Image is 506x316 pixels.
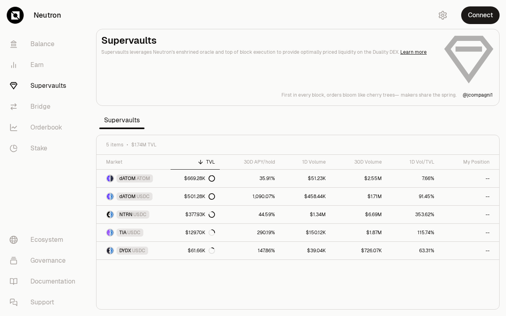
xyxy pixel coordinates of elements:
a: 115.74% [387,224,439,241]
a: $51.23K [280,170,331,187]
img: NTRN Logo [107,211,110,218]
a: First in every block,orders bloom like cherry trees—makers share the spring. [281,92,456,98]
a: $1.34M [280,206,331,223]
a: -- [439,188,499,205]
a: 35.91% [220,170,280,187]
a: dATOM LogoATOM LogodATOMATOM [96,170,171,187]
a: 44.59% [220,206,280,223]
a: 91.45% [387,188,439,205]
p: orders bloom like cherry trees— [327,92,399,98]
span: $1.74M TVL [131,142,157,148]
span: USDC [137,193,150,200]
a: Orderbook [3,117,86,138]
a: $1.87M [331,224,386,241]
a: Learn more [400,49,427,55]
a: Supervaults [3,75,86,96]
div: $669.28K [184,175,215,182]
div: $129.70K [185,229,215,236]
a: Support [3,292,86,313]
img: TIA Logo [107,229,110,236]
a: DYDX LogoUSDC LogoDYDXUSDC [96,242,171,259]
a: 353.62% [387,206,439,223]
a: Earn [3,55,86,75]
a: TIA LogoUSDC LogoTIAUSDC [96,224,171,241]
a: 7.66% [387,170,439,187]
a: dATOM LogoUSDC LogodATOMUSDC [96,188,171,205]
img: dATOM Logo [107,175,110,182]
a: $1.71M [331,188,386,205]
button: Connect [461,6,500,24]
div: Market [106,159,166,165]
div: 30D APY/hold [225,159,275,165]
span: 5 items [106,142,123,148]
a: 147.86% [220,242,280,259]
a: -- [439,170,499,187]
a: 290.19% [220,224,280,241]
div: $377.93K [185,211,215,218]
span: Supervaults [99,112,145,128]
span: USDC [132,247,145,254]
span: ATOM [137,175,150,182]
div: 1D Vol/TVL [392,159,434,165]
a: $61.66K [171,242,219,259]
img: USDC Logo [110,211,113,218]
a: Ecosystem [3,229,86,250]
img: DYDX Logo [107,247,110,254]
p: makers share the spring. [401,92,456,98]
span: USDC [127,229,141,236]
span: dATOM [119,175,136,182]
a: $669.28K [171,170,219,187]
img: ATOM Logo [110,175,113,182]
a: $150.12K [280,224,331,241]
div: 30D Volume [335,159,382,165]
a: Bridge [3,96,86,117]
a: $377.93K [171,206,219,223]
span: TIA [119,229,127,236]
h2: Supervaults [101,34,437,47]
a: $6.69M [331,206,386,223]
img: USDC Logo [110,229,113,236]
a: -- [439,224,499,241]
img: USDC Logo [110,247,113,254]
a: Stake [3,138,86,159]
span: USDC [133,211,147,218]
a: NTRN LogoUSDC LogoNTRNUSDC [96,206,171,223]
div: TVL [175,159,215,165]
a: $726.07K [331,242,386,259]
a: 63.31% [387,242,439,259]
a: $39.04K [280,242,331,259]
p: Supervaults leverages Neutron's enshrined oracle and top of block execution to provide optimally ... [101,49,437,56]
a: 1,090.07% [220,188,280,205]
a: $501.28K [171,188,219,205]
a: $458.44K [280,188,331,205]
img: USDC Logo [110,193,113,200]
a: -- [439,206,499,223]
div: $501.28K [184,193,215,200]
span: DYDX [119,247,131,254]
a: Balance [3,34,86,55]
span: NTRN [119,211,133,218]
a: Documentation [3,271,86,292]
div: My Position [444,159,490,165]
a: @jcompagni1 [463,92,493,98]
img: dATOM Logo [107,193,110,200]
p: First in every block, [281,92,325,98]
div: $61.66K [188,247,215,254]
a: $129.70K [171,224,219,241]
a: Governance [3,250,86,271]
span: dATOM [119,193,136,200]
a: $2.55M [331,170,386,187]
a: -- [439,242,499,259]
p: @ jcompagni1 [463,92,493,98]
div: 1D Volume [285,159,326,165]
